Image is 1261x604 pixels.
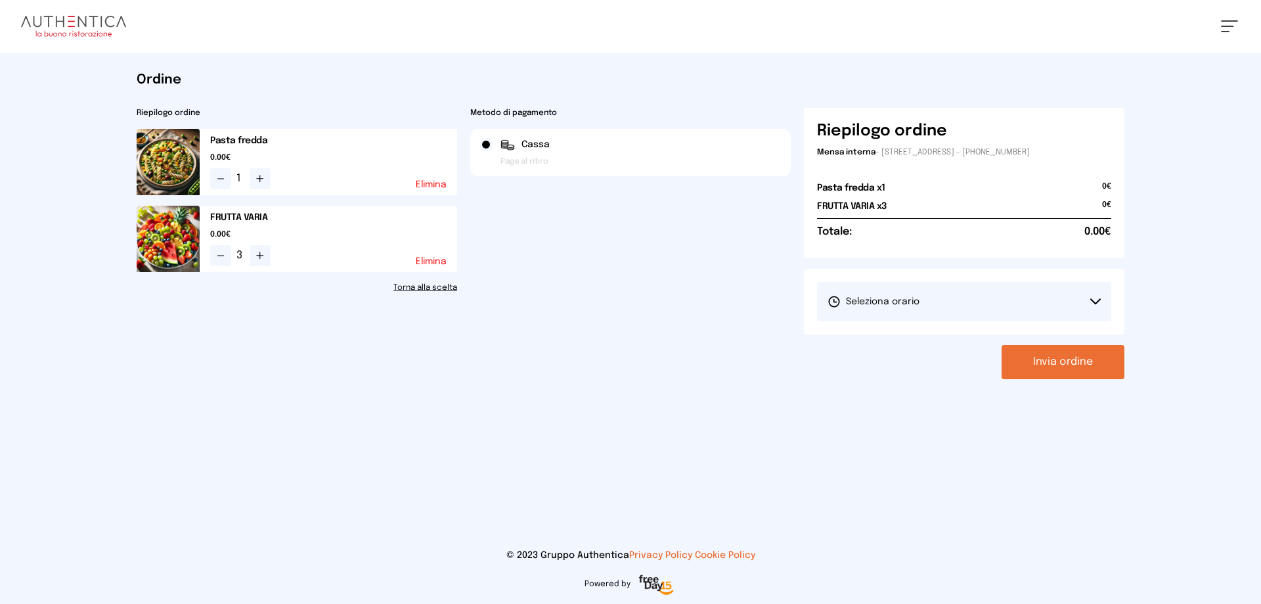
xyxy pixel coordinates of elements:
a: Torna alla scelta [137,283,457,293]
span: Seleziona orario [828,295,919,308]
button: Elimina [416,257,447,266]
h2: Pasta fredda [210,134,457,147]
h2: Metodo di pagamento [470,108,791,118]
p: - [STREET_ADDRESS] - [PHONE_NUMBER] [817,147,1111,158]
a: Privacy Policy [629,551,692,560]
img: media [137,129,200,195]
span: Paga al ritiro [500,156,548,167]
span: Cassa [521,138,550,151]
h2: FRUTTA VARIA [210,211,457,224]
span: 0€ [1102,200,1111,218]
span: 0.00€ [210,229,457,240]
span: 0.00€ [1084,224,1111,240]
span: 1 [236,171,244,187]
button: Invia ordine [1002,345,1124,379]
img: logo-freeday.3e08031.png [636,572,677,599]
img: logo.8f33a47.png [21,16,126,37]
span: 3 [236,248,244,264]
span: 0.00€ [210,152,457,163]
span: 0€ [1102,181,1111,200]
span: Mensa interna [817,149,875,156]
a: Cookie Policy [695,551,755,560]
button: Seleziona orario [817,282,1111,321]
span: Powered by [585,579,630,590]
button: Elimina [416,180,447,189]
h2: FRUTTA VARIA x3 [817,200,887,213]
h6: Totale: [817,224,852,240]
p: © 2023 Gruppo Authentica [21,549,1240,562]
h6: Riepilogo ordine [817,121,947,142]
h1: Ordine [137,71,1124,89]
h2: Riepilogo ordine [137,108,457,118]
img: media [137,206,200,272]
h2: Pasta fredda x1 [817,181,885,195]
